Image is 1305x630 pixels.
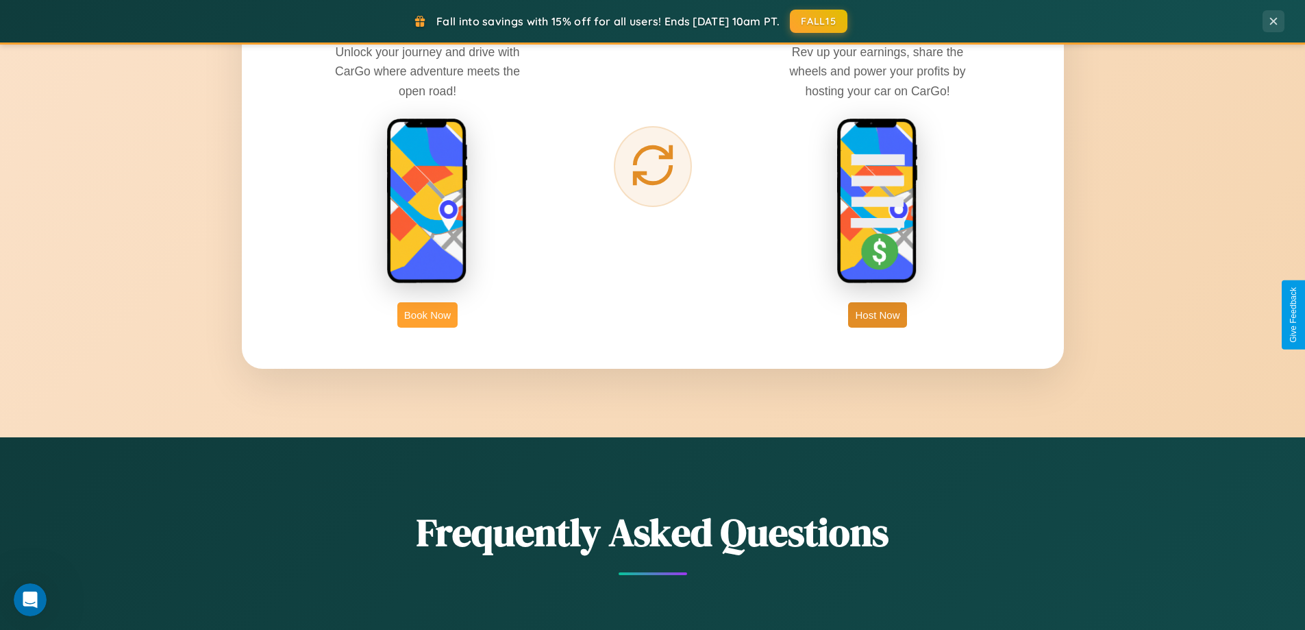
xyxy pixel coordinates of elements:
div: Give Feedback [1289,287,1298,343]
h2: Frequently Asked Questions [242,506,1064,559]
p: Unlock your journey and drive with CarGo where adventure meets the open road! [325,43,530,100]
img: rent phone [386,118,469,285]
button: Host Now [848,302,906,328]
img: host phone [836,118,919,285]
button: Book Now [397,302,458,328]
button: FALL15 [790,10,847,33]
span: Fall into savings with 15% off for all users! Ends [DATE] 10am PT. [436,14,780,28]
p: Rev up your earnings, share the wheels and power your profits by hosting your car on CarGo! [775,43,980,100]
iframe: Intercom live chat [14,583,47,616]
